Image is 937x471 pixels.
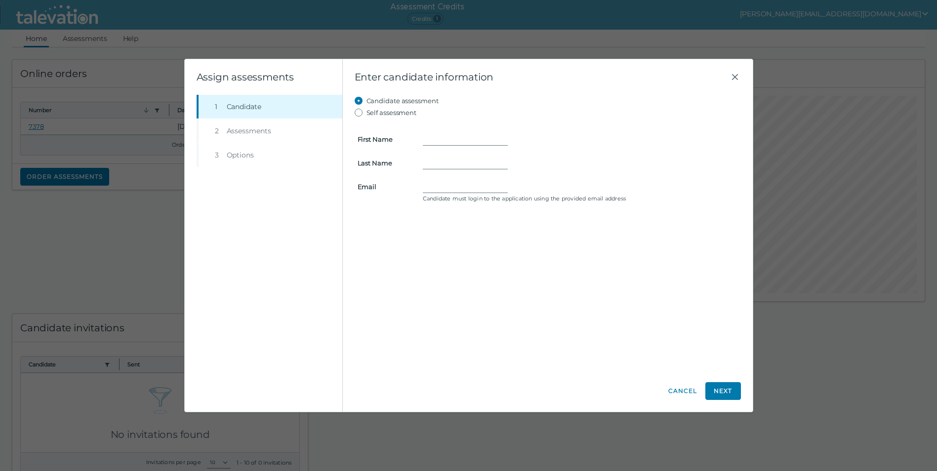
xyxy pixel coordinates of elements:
[199,95,342,118] button: 1Candidate
[215,102,223,112] div: 1
[227,102,261,112] span: Candidate
[352,159,417,167] label: Last Name
[197,95,342,167] nav: Wizard steps
[355,71,729,83] span: Enter candidate information
[729,71,741,83] button: Close
[367,95,439,107] label: Candidate assessment
[352,135,417,143] label: First Name
[668,382,697,400] button: Cancel
[367,107,417,118] label: Self assessment
[705,382,741,400] button: Next
[197,71,294,83] clr-wizard-title: Assign assessments
[352,183,417,191] label: Email
[423,195,738,202] clr-control-helper: Candidate must login to the application using the provided email address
